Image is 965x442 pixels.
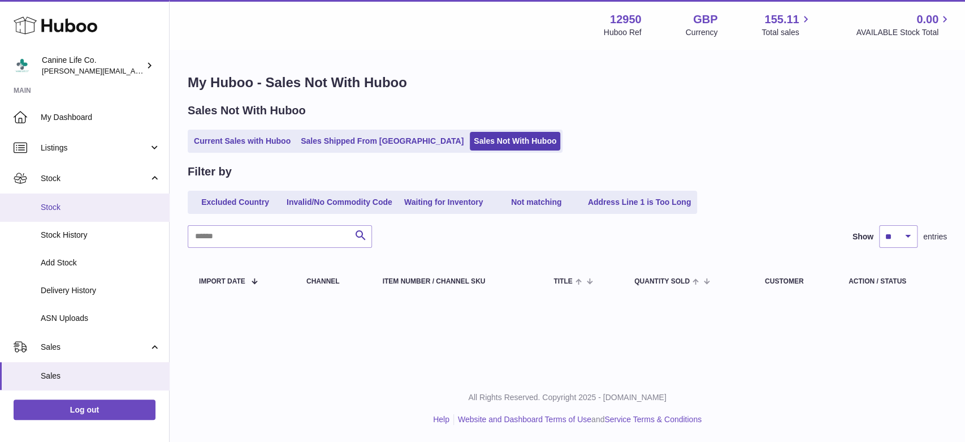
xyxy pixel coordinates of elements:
[190,193,280,212] a: Excluded Country
[604,415,702,424] a: Service Terms & Conditions
[179,392,956,403] p: All Rights Reserved. Copyright 2025 - [DOMAIN_NAME]
[41,173,149,184] span: Stock
[686,27,718,38] div: Currency
[853,231,873,242] label: Show
[41,285,161,296] span: Delivery History
[297,132,468,151] a: Sales Shipped From [GEOGRAPHIC_DATA]
[188,74,947,92] h1: My Huboo - Sales Not With Huboo
[41,313,161,324] span: ASN Uploads
[41,258,161,268] span: Add Stock
[41,143,149,153] span: Listings
[634,278,690,285] span: Quantity Sold
[584,193,695,212] a: Address Line 1 is Too Long
[610,12,642,27] strong: 12950
[604,27,642,38] div: Huboo Ref
[399,193,489,212] a: Waiting for Inventory
[41,230,161,241] span: Stock History
[42,55,144,76] div: Canine Life Co.
[42,66,227,75] span: [PERSON_NAME][EMAIL_ADDRESS][DOMAIN_NAME]
[693,12,717,27] strong: GBP
[916,12,938,27] span: 0.00
[761,27,812,38] span: Total sales
[856,12,951,38] a: 0.00 AVAILABLE Stock Total
[190,132,295,151] a: Current Sales with Huboo
[41,202,161,213] span: Stock
[553,278,572,285] span: Title
[923,231,947,242] span: entries
[41,112,161,123] span: My Dashboard
[14,400,155,420] a: Log out
[470,132,560,151] a: Sales Not With Huboo
[761,12,812,38] a: 155.11 Total sales
[283,193,396,212] a: Invalid/No Commodity Code
[41,371,161,381] span: Sales
[188,103,306,118] h2: Sales Not With Huboo
[458,415,591,424] a: Website and Dashboard Terms of Use
[491,193,582,212] a: Not matching
[14,57,31,74] img: kevin@clsgltd.co.uk
[188,164,232,179] h2: Filter by
[856,27,951,38] span: AVAILABLE Stock Total
[433,415,449,424] a: Help
[764,12,799,27] span: 155.11
[765,278,826,285] div: Customer
[41,342,149,353] span: Sales
[383,278,531,285] div: Item Number / Channel SKU
[199,278,245,285] span: Import date
[849,278,936,285] div: Action / Status
[306,278,360,285] div: Channel
[454,414,702,425] li: and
